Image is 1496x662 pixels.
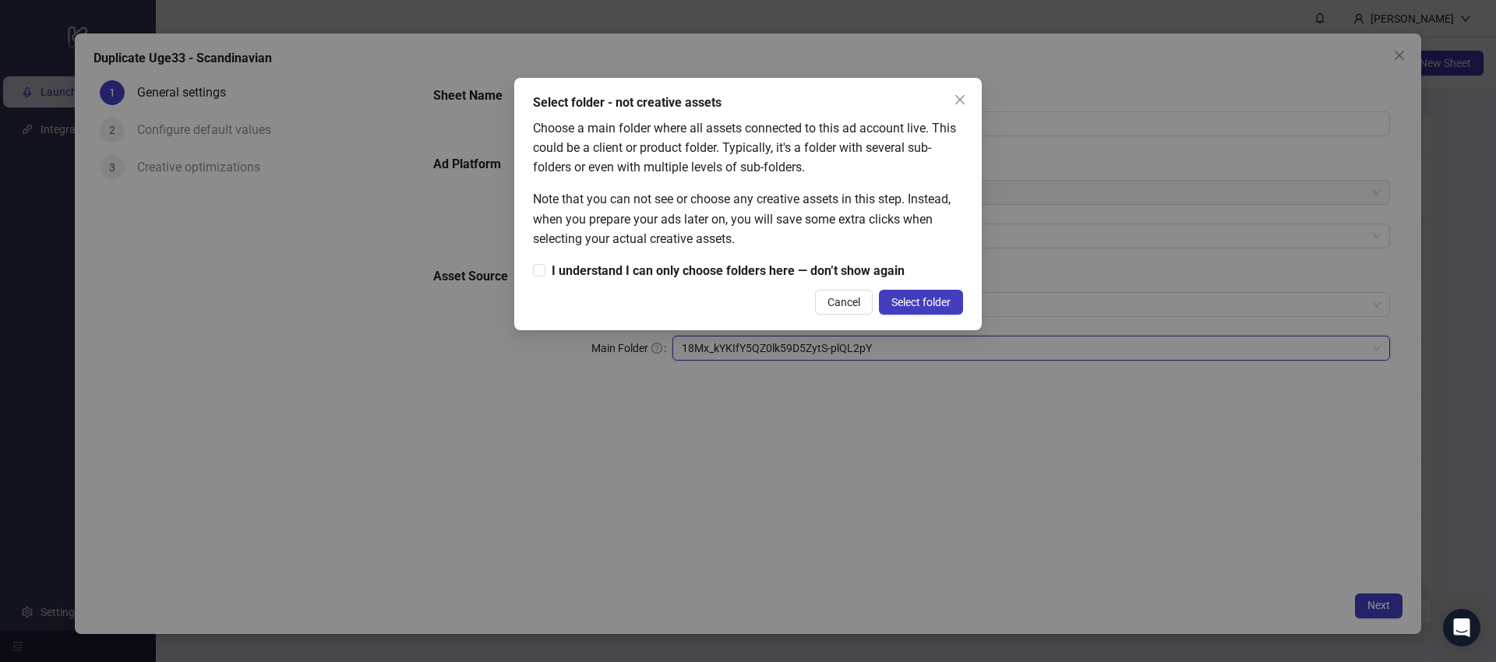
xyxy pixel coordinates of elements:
div: Note that you can not see or choose any creative assets in this step. Instead, when you prepare y... [533,189,963,248]
div: Select folder - not creative assets [533,93,963,112]
span: close [954,93,966,106]
button: Select folder [879,290,963,315]
button: Close [947,87,972,112]
div: Open Intercom Messenger [1443,609,1480,646]
span: Cancel [827,296,860,308]
span: Select folder [891,296,951,308]
button: Cancel [815,290,873,315]
span: I understand I can only choose folders here — don’t show again [545,261,911,280]
div: Choose a main folder where all assets connected to this ad account live. This could be a client o... [533,118,963,177]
